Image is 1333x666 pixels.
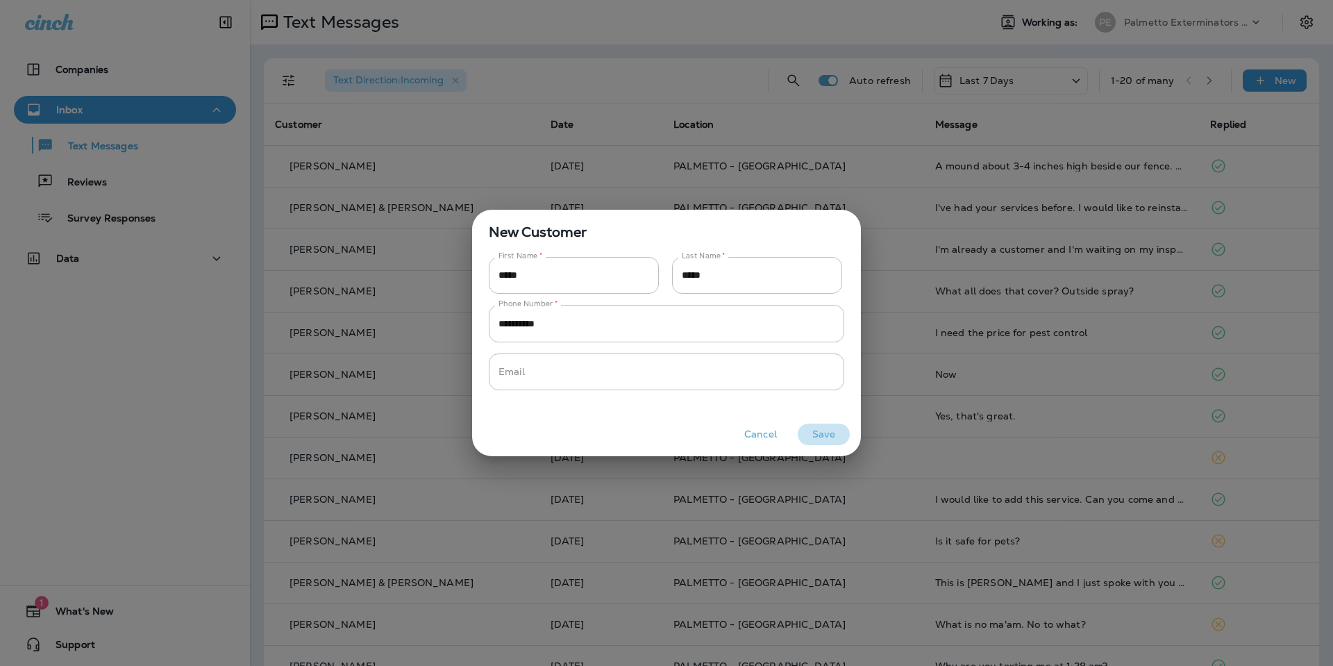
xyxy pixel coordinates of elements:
[735,424,787,445] button: Cancel
[498,251,543,261] label: First Name
[682,251,726,261] label: Last Name
[798,424,850,445] button: Save
[498,299,557,309] label: Phone Number
[472,210,861,243] span: New Customer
